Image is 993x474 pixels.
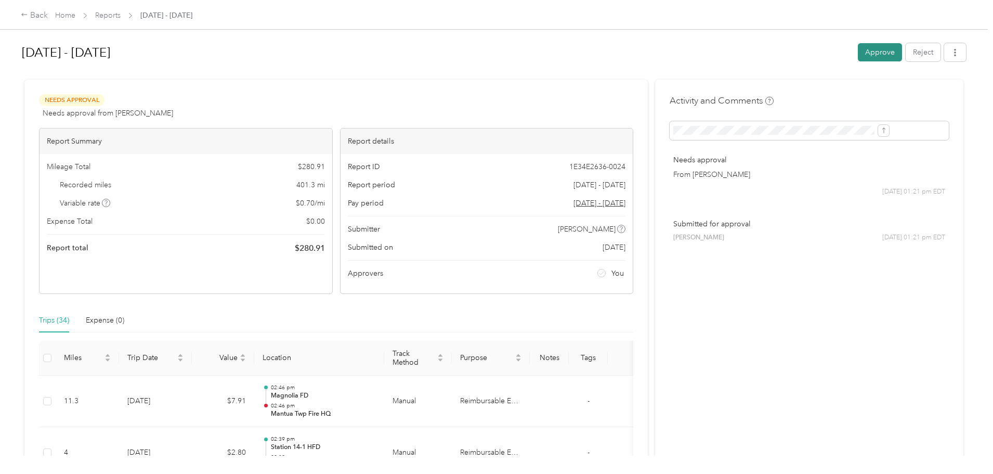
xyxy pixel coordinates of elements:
[43,108,173,119] span: Needs approval from [PERSON_NAME]
[348,198,384,209] span: Pay period
[906,43,940,61] button: Reject
[935,416,993,474] iframe: Everlance-gr Chat Button Frame
[56,376,119,428] td: 11.3
[55,11,75,20] a: Home
[192,376,254,428] td: $7.91
[104,352,111,358] span: caret-up
[437,352,443,358] span: caret-up
[393,349,435,367] span: Track Method
[882,187,945,197] span: [DATE] 01:21 pm EDT
[271,454,376,461] p: 02:39 pm
[271,402,376,409] p: 02:46 pm
[296,180,325,190] span: 401.3 mi
[40,129,332,154] div: Report Summary
[573,180,625,190] span: [DATE] - [DATE]
[39,315,69,326] div: Trips (34)
[271,435,376,443] p: 02:39 pm
[573,198,625,209] span: Go to pay period
[670,94,774,107] h4: Activity and Comments
[47,161,90,172] span: Mileage Total
[60,180,111,190] span: Recorded miles
[673,155,945,165] p: Needs approval
[271,443,376,452] p: Station 14-1 HFD
[192,341,254,376] th: Value
[254,341,384,376] th: Location
[603,242,625,253] span: [DATE]
[673,219,945,229] p: Submitted for approval
[298,161,325,172] span: $ 280.91
[104,357,111,363] span: caret-down
[95,11,121,20] a: Reports
[127,353,175,362] span: Trip Date
[384,376,452,428] td: Manual
[515,357,521,363] span: caret-down
[271,384,376,391] p: 02:46 pm
[140,10,192,21] span: [DATE] - [DATE]
[587,396,590,405] span: -
[452,376,530,428] td: Reimbursable Expense
[341,129,633,154] div: Report details
[384,341,452,376] th: Track Method
[306,216,325,227] span: $ 0.00
[240,357,246,363] span: caret-down
[673,169,945,180] p: From [PERSON_NAME]
[177,357,184,363] span: caret-down
[673,233,724,242] span: [PERSON_NAME]
[460,353,513,362] span: Purpose
[47,242,88,253] span: Report total
[56,341,119,376] th: Miles
[452,341,530,376] th: Purpose
[295,242,325,254] span: $ 280.91
[200,353,238,362] span: Value
[119,341,192,376] th: Trip Date
[587,448,590,457] span: -
[558,224,616,235] span: [PERSON_NAME]
[271,409,376,419] p: Mantua Twp Fire HQ
[296,198,325,209] span: $ 0.70 / mi
[569,161,625,172] span: 1E34E2636-0024
[611,268,624,279] span: You
[348,268,383,279] span: Approvers
[64,353,102,362] span: Miles
[119,376,192,428] td: [DATE]
[858,43,902,61] button: Approve
[21,9,48,22] div: Back
[39,94,104,106] span: Needs Approval
[86,315,124,326] div: Expense (0)
[177,352,184,358] span: caret-up
[348,242,393,253] span: Submitted on
[569,341,608,376] th: Tags
[437,357,443,363] span: caret-down
[22,40,851,65] h1: Sep 22 - 28, 2025
[60,198,111,209] span: Variable rate
[47,216,93,227] span: Expense Total
[240,352,246,358] span: caret-up
[348,161,380,172] span: Report ID
[515,352,521,358] span: caret-up
[348,180,395,190] span: Report period
[882,233,945,242] span: [DATE] 01:21 pm EDT
[271,391,376,401] p: Magnolia FD
[348,224,380,235] span: Submitter
[530,341,569,376] th: Notes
